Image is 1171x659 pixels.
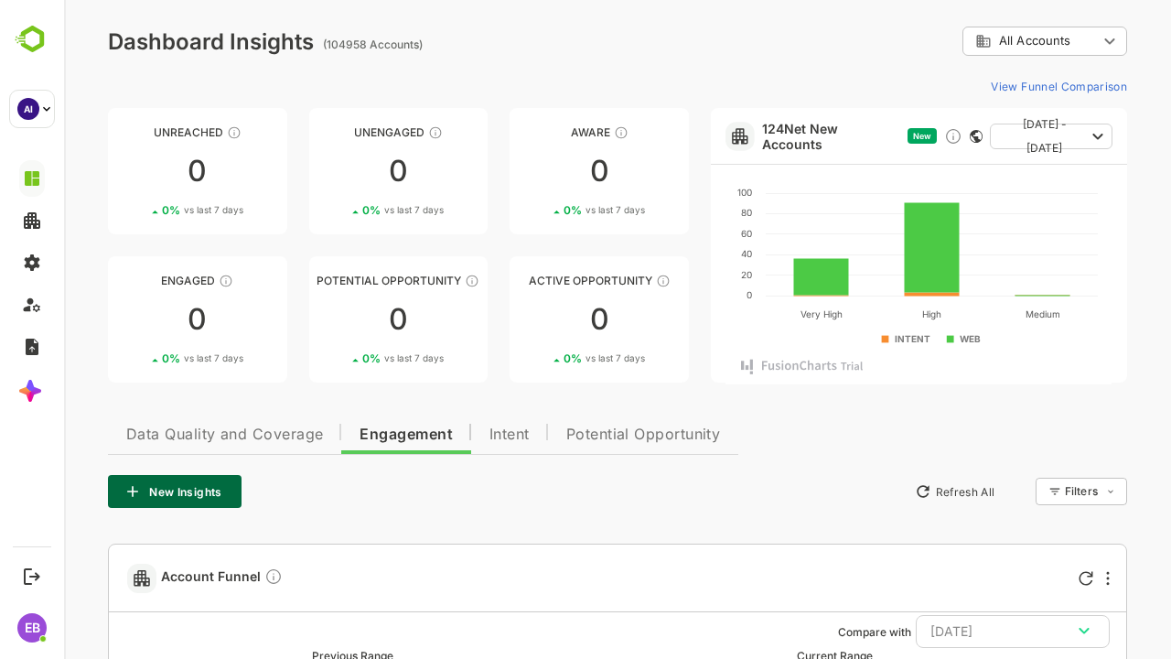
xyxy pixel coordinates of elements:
[44,305,223,334] div: 0
[940,113,1021,160] span: [DATE] - [DATE]
[521,351,581,365] span: vs last 7 days
[446,256,625,383] a: Active OpportunityThese accounts have open opportunities which might be at any of the Sales Stage...
[550,125,564,140] div: These accounts have just entered the buying cycle and need further nurturing
[245,108,424,234] a: UnengagedThese accounts have not shown enough engagement and need nurturing00%vs last 7 days
[1042,571,1046,586] div: More
[320,351,380,365] span: vs last 7 days
[155,274,169,288] div: These accounts are warm, further nurturing would qualify them to MQAs
[592,274,607,288] div: These accounts have open opportunities which might be at any of the Sales Stages
[9,22,56,57] img: BambooboxLogoMark.f1c84d78b4c51b1a7b5f700c9845e183.svg
[97,567,219,589] span: Account Funnel
[911,33,1034,49] div: All Accounts
[298,203,380,217] div: 0 %
[500,351,581,365] div: 0 %
[500,203,581,217] div: 0 %
[44,157,223,186] div: 0
[677,269,688,280] text: 20
[98,203,179,217] div: 0 %
[446,274,625,287] div: Active Opportunity
[245,256,424,383] a: Potential OpportunityThese accounts are MQAs and can be passed on to Inside Sales00%vs last 7 days
[298,351,380,365] div: 0 %
[935,34,1006,48] span: All Accounts
[401,274,415,288] div: These accounts are MQAs and can be passed on to Inside Sales
[926,124,1048,149] button: [DATE] - [DATE]
[425,427,466,442] span: Intent
[446,305,625,334] div: 0
[364,125,379,140] div: These accounts have not shown enough engagement and need nurturing
[999,475,1063,508] div: Filters
[898,24,1063,59] div: All Accounts
[919,71,1063,101] button: View Funnel Comparison
[120,351,179,365] span: vs last 7 days
[962,308,996,319] text: Medium
[200,567,219,589] div: Compare Funnel to any previous dates, and click on any plot in the current funnel to view the det...
[677,207,688,218] text: 80
[880,127,898,146] div: Discover new ICP-fit accounts showing engagement — via intent surges, anonymous website visits, L...
[677,228,688,239] text: 60
[866,620,1031,643] div: [DATE]
[17,98,39,120] div: AI
[245,157,424,186] div: 0
[446,157,625,186] div: 0
[446,108,625,234] a: AwareThese accounts have just entered the buying cycle and need further nurturing00%vs last 7 days
[44,125,223,139] div: Unreached
[521,203,581,217] span: vs last 7 days
[295,427,389,442] span: Engagement
[163,125,177,140] div: These accounts have not been engaged with for a defined time period
[44,256,223,383] a: EngagedThese accounts are warm, further nurturing would qualify them to MQAs00%vs last 7 days
[774,625,847,639] ag: Compare with
[245,305,424,334] div: 0
[1001,484,1034,498] div: Filters
[849,131,867,141] span: New
[736,308,779,320] text: Very High
[502,427,657,442] span: Potential Opportunity
[44,274,223,287] div: Engaged
[1015,571,1029,586] div: Refresh
[44,108,223,234] a: UnreachedThese accounts have not been engaged with for a defined time period00%vs last 7 days
[682,289,688,300] text: 0
[843,477,939,506] button: Refresh All
[446,125,625,139] div: Aware
[906,130,919,143] div: This card does not support filter and segments
[62,427,259,442] span: Data Quality and Coverage
[259,38,364,51] ag: (104958 Accounts)
[852,615,1046,648] button: [DATE]
[245,274,424,287] div: Potential Opportunity
[677,248,688,259] text: 40
[120,203,179,217] span: vs last 7 days
[98,351,179,365] div: 0 %
[245,125,424,139] div: Unengaged
[673,187,688,198] text: 100
[44,475,177,508] button: New Insights
[858,308,877,320] text: High
[19,564,44,589] button: Logout
[698,121,836,152] a: 124Net New Accounts
[17,613,47,643] div: EB
[44,28,250,55] div: Dashboard Insights
[320,203,380,217] span: vs last 7 days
